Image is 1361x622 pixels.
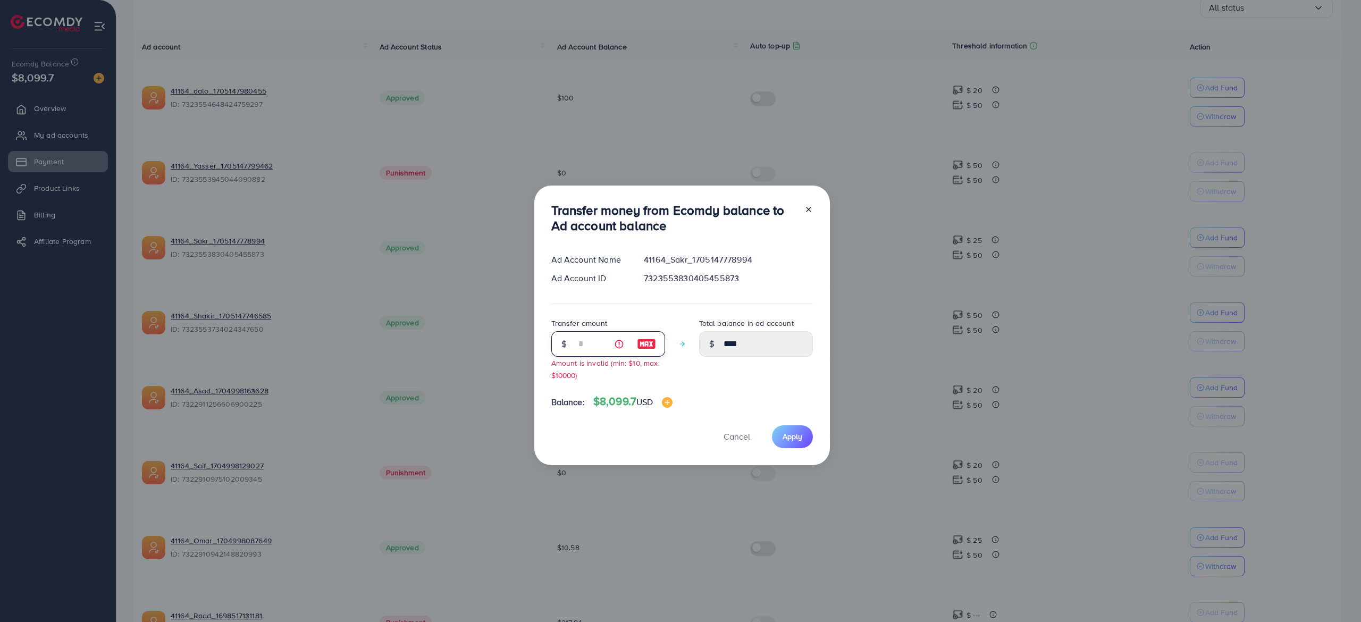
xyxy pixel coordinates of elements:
[710,425,763,448] button: Cancel
[551,318,607,329] label: Transfer amount
[543,254,636,266] div: Ad Account Name
[551,358,660,380] small: Amount is invalid (min: $10, max: $10000)
[724,431,750,442] span: Cancel
[1316,574,1353,614] iframe: Chat
[699,318,794,329] label: Total balance in ad account
[783,431,802,442] span: Apply
[551,396,585,408] span: Balance:
[635,254,821,266] div: 41164_Sakr_1705147778994
[635,272,821,284] div: 7323553830405455873
[772,425,813,448] button: Apply
[636,396,653,408] span: USD
[551,203,796,233] h3: Transfer money from Ecomdy balance to Ad account balance
[637,338,656,350] img: image
[543,272,636,284] div: Ad Account ID
[593,395,673,408] h4: $8,099.7
[662,397,673,408] img: image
